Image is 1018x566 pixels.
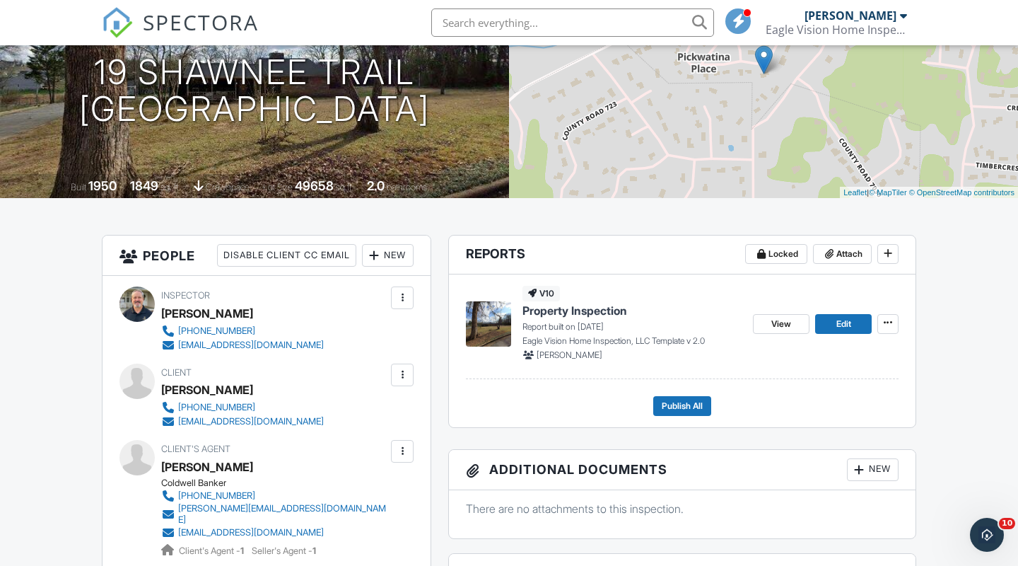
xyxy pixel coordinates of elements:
[178,527,324,538] div: [EMAIL_ADDRESS][DOMAIN_NAME]
[295,178,334,193] div: 49658
[102,19,259,49] a: SPECTORA
[161,526,387,540] a: [EMAIL_ADDRESS][DOMAIN_NAME]
[161,290,210,301] span: Inspector
[999,518,1015,529] span: 10
[160,182,180,192] span: sq. ft.
[847,458,899,481] div: New
[102,7,133,38] img: The Best Home Inspection Software - Spectora
[79,54,430,129] h1: 19 Shawnee Trail [GEOGRAPHIC_DATA]
[178,340,324,351] div: [EMAIL_ADDRESS][DOMAIN_NAME]
[805,8,896,23] div: [PERSON_NAME]
[88,178,117,193] div: 1950
[161,415,324,429] a: [EMAIL_ADDRESS][DOMAIN_NAME]
[130,178,158,193] div: 1849
[843,188,867,197] a: Leaflet
[178,416,324,427] div: [EMAIL_ADDRESS][DOMAIN_NAME]
[367,178,385,193] div: 2.0
[240,545,244,556] strong: 1
[178,490,255,502] div: [PHONE_NUMBER]
[766,23,907,37] div: Eagle Vision Home Inspection, LLC
[178,402,255,413] div: [PHONE_NUMBER]
[161,324,324,338] a: [PHONE_NUMBER]
[161,400,324,415] a: [PHONE_NUMBER]
[336,182,353,192] span: sq.ft.
[263,182,293,192] span: Lot Size
[161,456,253,478] a: [PERSON_NAME]
[252,545,316,556] span: Seller's Agent -
[840,187,1018,199] div: |
[217,244,356,267] div: Disable Client CC Email
[970,518,1004,552] iframe: Intercom live chat
[449,450,915,490] h3: Additional Documents
[161,489,387,503] a: [PHONE_NUMBER]
[431,8,714,37] input: Search everything...
[161,379,253,400] div: [PERSON_NAME]
[312,545,316,556] strong: 1
[161,478,399,489] div: Coldwell Banker
[178,325,255,337] div: [PHONE_NUMBER]
[161,503,387,526] a: [PERSON_NAME][EMAIL_ADDRESS][DOMAIN_NAME]
[161,338,324,352] a: [EMAIL_ADDRESS][DOMAIN_NAME]
[161,367,192,378] span: Client
[869,188,907,197] a: © MapTiler
[466,501,899,516] p: There are no attachments to this inspection.
[161,444,230,454] span: Client's Agent
[178,503,387,526] div: [PERSON_NAME][EMAIL_ADDRESS][DOMAIN_NAME]
[179,545,246,556] span: Client's Agent -
[103,236,431,276] h3: People
[909,188,1014,197] a: © OpenStreetMap contributors
[143,7,259,37] span: SPECTORA
[206,182,250,192] span: crawlspace
[387,182,427,192] span: bathrooms
[362,244,414,267] div: New
[161,303,253,324] div: [PERSON_NAME]
[71,182,86,192] span: Built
